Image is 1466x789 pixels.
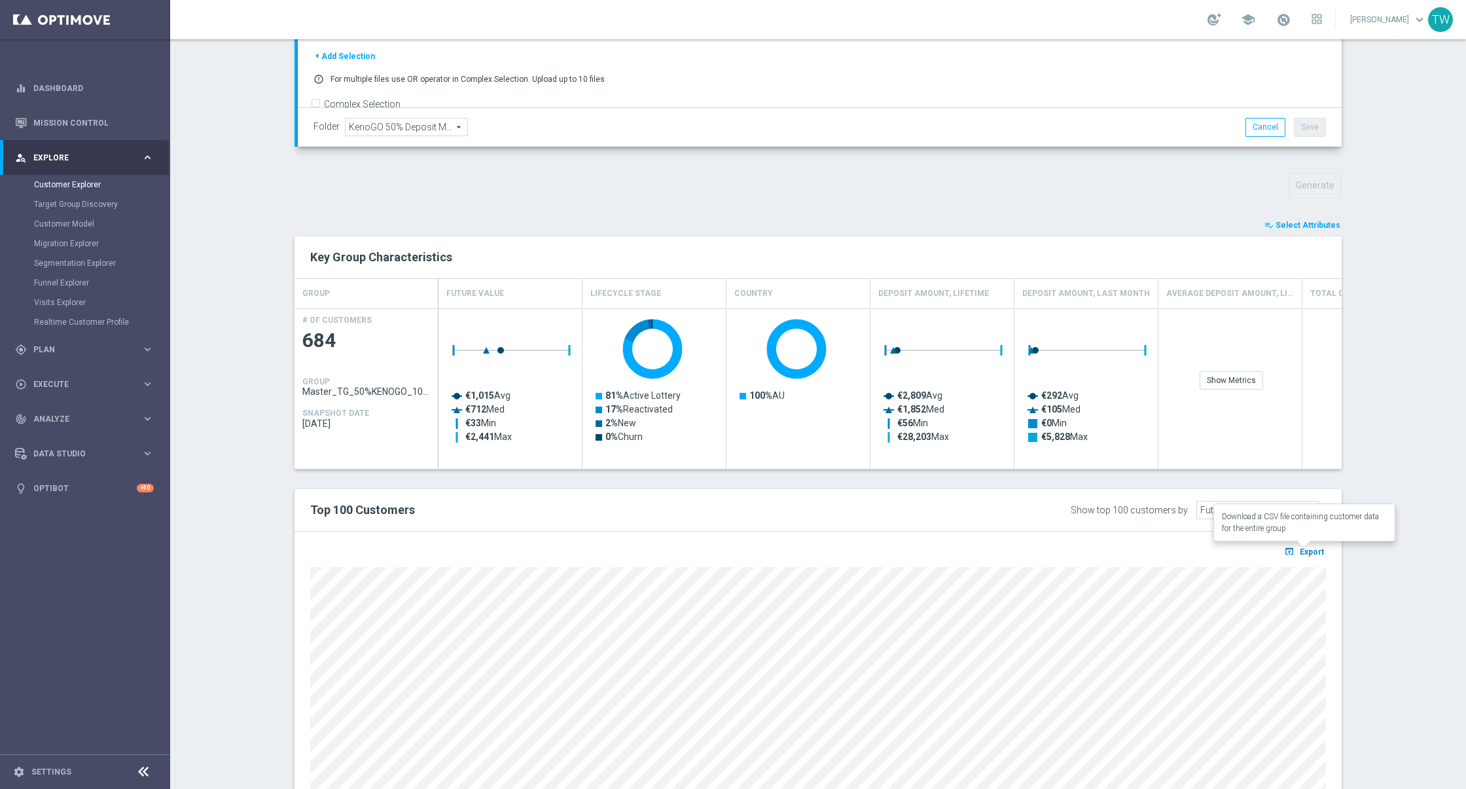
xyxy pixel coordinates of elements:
[15,71,154,105] div: Dashboard
[302,282,330,305] h4: GROUP
[14,118,154,128] button: Mission Control
[465,418,481,428] tspan: €33
[15,378,27,390] i: play_circle_outline
[605,418,618,428] tspan: 2%
[1282,543,1326,560] button: open_in_browser Export
[1041,404,1062,414] tspan: €105
[1310,282,1395,305] h4: Total GGR, Lifetime
[1200,371,1263,390] div: Show Metrics
[465,431,494,442] tspan: €2,441
[1041,418,1067,428] text: Min
[34,317,136,327] a: Realtime Customer Profile
[34,214,169,234] div: Customer Model
[34,175,169,194] div: Customer Explorer
[1284,546,1298,557] i: open_in_browser
[34,194,169,214] div: Target Group Discovery
[13,766,25,778] i: settings
[302,418,431,429] span: 2025-09-19
[1041,418,1052,428] tspan: €0
[15,152,27,164] i: person_search
[33,471,137,505] a: Optibot
[605,431,643,442] text: Churn
[897,418,928,428] text: Min
[1300,547,1324,557] span: Export
[605,404,623,414] tspan: 17%
[34,278,136,288] a: Funnel Explorer
[14,344,154,355] button: gps_fixed Plan keyboard_arrow_right
[878,282,989,305] h4: Deposit Amount, Lifetime
[897,404,944,414] text: Med
[1166,282,1294,305] h4: Average Deposit Amount, Lifetime
[141,151,154,164] i: keyboard_arrow_right
[1245,118,1285,136] button: Cancel
[605,431,618,442] tspan: 0%
[465,390,494,401] tspan: €1,015
[302,386,431,397] span: Master_TG_50%KENOGO_100DepositMatch_250921
[33,450,141,458] span: Data Studio
[34,258,136,268] a: Segmentation Explorer
[15,413,27,425] i: track_changes
[897,418,913,428] tspan: €56
[141,413,154,425] i: keyboard_arrow_right
[446,282,504,305] h4: Future Value
[141,378,154,390] i: keyboard_arrow_right
[1041,390,1079,401] text: Avg
[14,483,154,494] div: lightbulb Optibot +10
[34,273,169,293] div: Funnel Explorer
[15,344,141,356] div: Plan
[324,98,401,111] label: Complex Selection
[15,483,27,494] i: lightbulb
[302,328,431,354] span: 684
[34,293,169,312] div: Visits Explorer
[33,415,141,423] span: Analyze
[590,282,661,305] h4: Lifecycle Stage
[749,390,785,401] text: AU
[313,74,324,84] i: error_outline
[15,105,154,140] div: Mission Control
[15,471,154,505] div: Optibot
[137,484,154,492] div: +10
[465,418,496,428] text: Min
[34,234,169,253] div: Migration Explorer
[14,153,154,163] button: person_search Explore keyboard_arrow_right
[14,379,154,390] button: play_circle_outline Execute keyboard_arrow_right
[1289,173,1342,198] button: Generate
[1041,431,1070,442] tspan: €5,828
[1276,221,1340,230] span: Select Attributes
[33,71,154,105] a: Dashboard
[313,49,376,64] button: + Add Selection
[31,768,71,776] a: Settings
[15,448,141,460] div: Data Studio
[14,83,154,94] button: equalizer Dashboard
[15,152,141,164] div: Explore
[310,502,895,518] h2: Top 100 Customers
[897,404,926,414] tspan: €1,852
[1263,218,1342,232] button: playlist_add_check Select Attributes
[15,378,141,390] div: Execute
[605,404,673,414] text: Reactivated
[14,414,154,424] div: track_changes Analyze keyboard_arrow_right
[34,199,136,210] a: Target Group Discovery
[1022,282,1150,305] h4: Deposit Amount, Last Month
[302,409,369,418] h4: SNAPSHOT DATE
[313,121,340,132] label: Folder
[141,343,154,356] i: keyboard_arrow_right
[33,380,141,388] span: Execute
[34,238,136,249] a: Migration Explorer
[15,83,27,94] i: equalizer
[897,390,926,401] tspan: €2,809
[302,316,372,325] h4: # OF CUSTOMERS
[605,390,623,401] tspan: 81%
[605,390,681,401] text: Active Lottery
[331,74,605,84] p: For multiple files use OR operator in Complex Selection. Upload up to 10 files
[1264,221,1274,230] i: playlist_add_check
[302,377,330,386] h4: GROUP
[465,431,512,442] text: Max
[1412,12,1427,27] span: keyboard_arrow_down
[34,297,136,308] a: Visits Explorer
[605,418,636,428] text: New
[1041,431,1088,442] text: Max
[897,390,942,401] text: Avg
